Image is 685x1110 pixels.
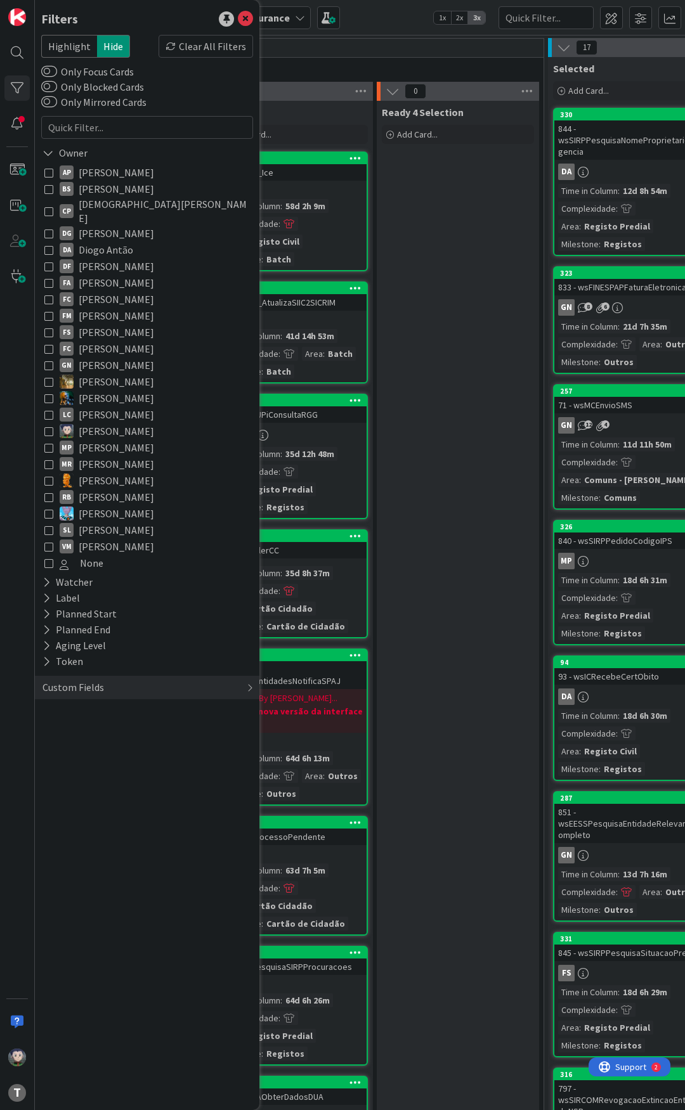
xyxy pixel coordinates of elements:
div: 12d 8h 54m [620,184,670,198]
span: [PERSON_NAME] [79,423,154,439]
button: MP [PERSON_NAME] [44,439,250,456]
div: Registo Civil [244,235,303,248]
div: CP [60,204,74,218]
div: 332 [223,948,367,957]
div: Time in Column [558,573,618,587]
div: 64d 6h 26m [282,993,333,1007]
a: 364936 - prjIC_IceTime in Column:58d 2h 9mComplexidade:Area:Registo CivilMilestone:Batch [216,152,368,271]
span: : [323,769,325,783]
div: 332 [217,947,367,958]
button: Only Mirrored Cards [41,96,57,108]
div: 312743 - wsProcessoPendente [217,817,367,845]
span: : [261,787,263,801]
div: 63d 7h 5m [282,863,329,877]
div: Registos [601,626,645,640]
span: [PERSON_NAME] [79,390,154,406]
span: 4 [601,420,610,429]
span: 12 [584,420,592,429]
span: : [599,626,601,640]
div: RB [60,490,74,504]
div: FS [558,965,575,981]
div: Area [558,609,579,623]
div: Complexidade [558,202,616,216]
button: FA [PERSON_NAME] [44,274,250,291]
span: : [323,347,325,361]
div: Registo Predial [581,1021,653,1035]
span: : [261,365,263,378]
span: : [616,455,618,469]
div: DG [60,226,74,240]
div: Registos [263,1047,308,1061]
div: 354926 - prjIC_AtualizaSIIC2SICRIM [217,283,367,311]
div: 394ErrorHandlerCC [217,531,367,558]
div: 233 [217,395,367,406]
div: Comuns [601,491,640,505]
span: : [579,473,581,487]
span: : [261,500,263,514]
button: FM [PERSON_NAME] [44,307,250,324]
div: Area [639,885,660,899]
span: : [261,1047,263,1061]
span: : [616,202,618,216]
div: MP [558,553,575,569]
a: 332846 - wsPesquisaSIRPProcuracoesTime in Column:64d 6h 26mComplexidade:Area:Registo PredialMiles... [216,946,368,1066]
span: : [579,744,581,758]
div: 354 [217,283,367,294]
button: RB [PERSON_NAME] [44,489,250,505]
div: Cartão de Cidadão [263,619,348,633]
span: : [618,319,620,333]
div: MR [60,457,74,471]
span: : [278,347,280,361]
div: Batch [263,365,294,378]
span: : [278,881,280,895]
div: GN [60,358,74,372]
button: CP [DEMOGRAPHIC_DATA][PERSON_NAME] [44,197,250,225]
span: : [618,184,620,198]
span: [PERSON_NAME] [79,307,154,324]
div: Complexidade [558,591,616,605]
div: Registos [601,237,645,251]
div: FC [60,292,74,306]
div: 354 [223,284,367,293]
div: FM [60,309,74,323]
div: 364936 - prjIC_Ice [217,153,367,181]
div: 144 - wsBUPiConsultaRGG [217,406,367,423]
span: : [579,609,581,623]
span: [PERSON_NAME] [79,181,154,197]
label: Only Blocked Cards [41,79,144,94]
button: Only Blocked Cards [41,81,57,93]
div: Registo Civil [581,744,640,758]
span: : [280,566,282,580]
div: FC [60,342,74,356]
div: Area [558,744,579,758]
span: : [660,885,662,899]
div: Registo Predial [244,1029,316,1043]
a: 312743 - wsProcessoPendenteTime in Column:63d 7h 5mComplexidade:Area:Cartão CidadãoMilestone:Cart... [216,816,368,936]
span: : [599,355,601,369]
div: Milestone [558,626,599,640]
div: MP [60,441,74,455]
input: Quick Filter... [499,6,594,29]
div: 926 - prjIC_AtualizaSIIC2SICRIM [217,294,367,311]
div: 312 [217,817,367,829]
span: Add Card... [568,85,609,96]
div: Area [302,347,323,361]
div: BS [60,182,74,196]
span: : [618,573,620,587]
span: [PERSON_NAME] [79,538,154,555]
span: : [618,437,620,451]
button: GN [PERSON_NAME] [44,357,250,373]
div: Registos [601,762,645,776]
div: Registos [601,1038,645,1052]
div: 846 - wsPesquisaSIRPProcuracoes [217,958,367,975]
div: Outros [325,769,361,783]
span: : [616,591,618,605]
div: 369 [223,651,367,660]
img: LS [8,1049,26,1066]
div: 364 [217,153,367,164]
span: : [618,985,620,999]
div: 35d 8h 37m [282,566,333,580]
div: 394 [223,532,367,541]
span: : [616,337,618,351]
span: : [618,867,620,881]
